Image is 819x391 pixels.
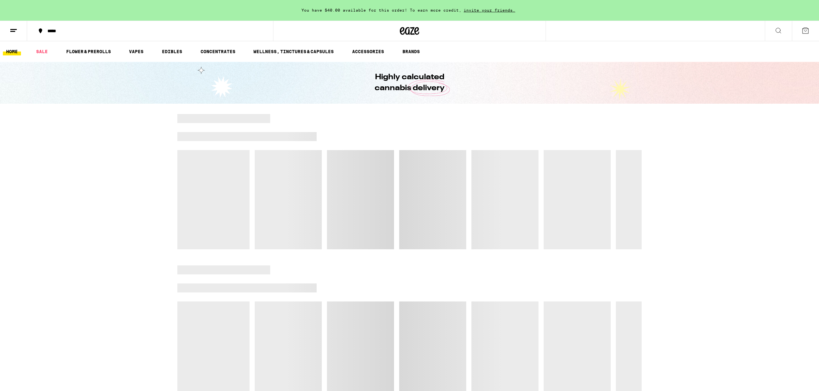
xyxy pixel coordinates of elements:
[63,48,114,55] a: FLOWER & PREROLLS
[197,48,239,55] a: CONCENTRATES
[349,48,387,55] a: ACCESSORIES
[33,48,51,55] a: SALE
[399,48,423,55] a: BRANDS
[159,48,185,55] a: EDIBLES
[301,8,461,12] span: You have $40.00 available for this order! To earn more credit,
[126,48,147,55] a: VAPES
[356,72,463,94] h1: Highly calculated cannabis delivery
[250,48,337,55] a: WELLNESS, TINCTURES & CAPSULES
[3,48,21,55] a: HOME
[461,8,518,12] span: invite your friends.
